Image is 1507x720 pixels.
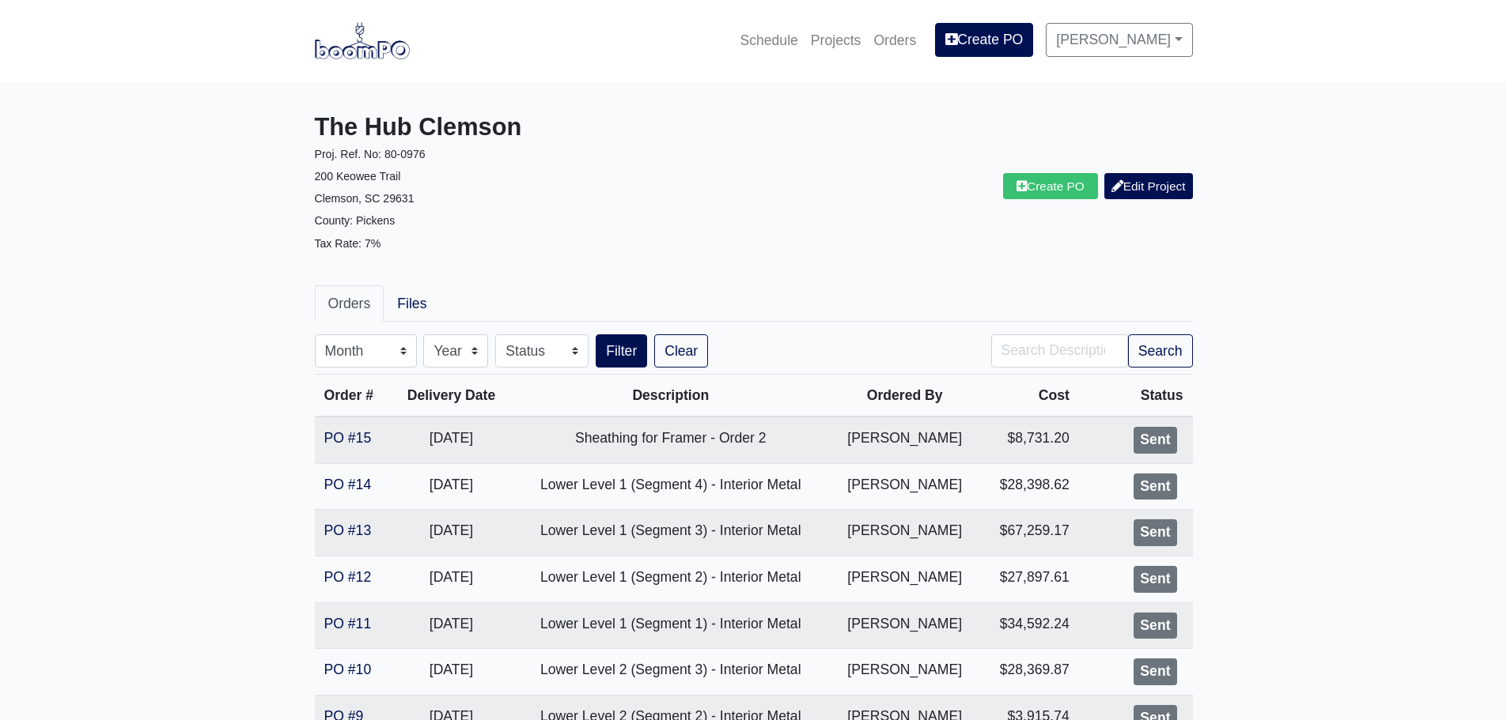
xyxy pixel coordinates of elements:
[511,463,830,510] td: Lower Level 1 (Segment 4) - Interior Metal
[324,569,372,585] a: PO #12
[315,192,415,205] small: Clemson, SC 29631
[324,430,372,446] a: PO #15
[830,649,979,695] td: [PERSON_NAME]
[830,510,979,556] td: [PERSON_NAME]
[991,334,1128,368] input: Search
[979,417,1079,463] td: $8,731.20
[315,285,384,322] a: Orders
[511,602,830,649] td: Lower Level 1 (Segment 1) - Interior Metal
[979,463,1079,510] td: $28,398.62
[1046,23,1192,56] a: [PERSON_NAME]
[733,23,804,58] a: Schedule
[511,375,830,417] th: Description
[315,170,401,183] small: 200 Keowee Trail
[979,649,1079,695] td: $28,369.87
[392,556,512,602] td: [DATE]
[511,510,830,556] td: Lower Level 1 (Segment 3) - Interior Metal
[324,662,372,677] a: PO #10
[1134,566,1176,593] div: Sent
[979,375,1079,417] th: Cost
[324,522,372,538] a: PO #13
[979,602,1079,649] td: $34,592.24
[324,616,372,631] a: PO #11
[979,510,1079,556] td: $67,259.17
[1134,658,1176,685] div: Sent
[1134,427,1176,454] div: Sent
[1134,473,1176,500] div: Sent
[830,417,979,463] td: [PERSON_NAME]
[392,510,512,556] td: [DATE]
[315,113,742,142] h3: The Hub Clemson
[805,23,868,58] a: Projects
[384,285,440,322] a: Files
[392,375,512,417] th: Delivery Date
[1128,334,1193,368] button: Search
[315,22,410,58] img: boomPO
[830,375,979,417] th: Ordered By
[830,602,979,649] td: [PERSON_NAME]
[392,602,512,649] td: [DATE]
[935,23,1033,56] a: Create PO
[1003,173,1098,199] a: Create PO
[1104,173,1193,199] a: Edit Project
[315,214,396,227] small: County: Pickens
[392,649,512,695] td: [DATE]
[315,237,381,250] small: Tax Rate: 7%
[867,23,922,58] a: Orders
[654,334,708,368] a: Clear
[1079,375,1193,417] th: Status
[324,477,372,492] a: PO #14
[1134,519,1176,546] div: Sent
[1134,613,1176,639] div: Sent
[315,148,426,160] small: Proj. Ref. No: 80-0976
[596,334,647,368] button: Filter
[315,375,392,417] th: Order #
[511,649,830,695] td: Lower Level 2 (Segment 3) - Interior Metal
[511,556,830,602] td: Lower Level 1 (Segment 2) - Interior Metal
[511,417,830,463] td: Sheathing for Framer - Order 2
[979,556,1079,602] td: $27,897.61
[392,417,512,463] td: [DATE]
[830,463,979,510] td: [PERSON_NAME]
[830,556,979,602] td: [PERSON_NAME]
[392,463,512,510] td: [DATE]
